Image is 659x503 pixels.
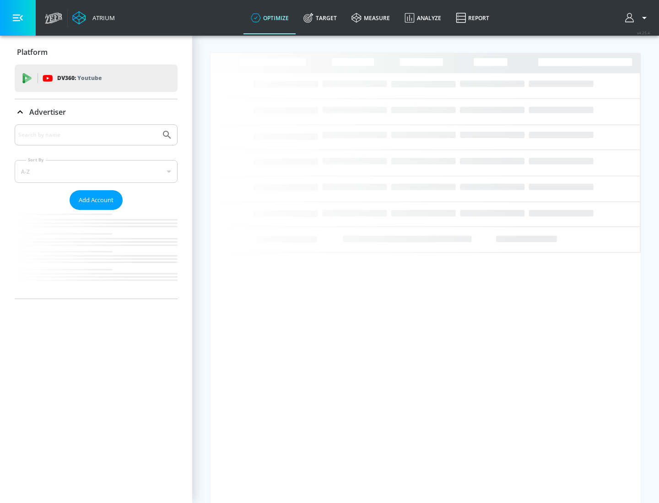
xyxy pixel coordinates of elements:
[17,47,48,57] p: Platform
[18,129,157,141] input: Search by name
[77,73,102,83] p: Youtube
[448,1,497,34] a: Report
[397,1,448,34] a: Analyze
[243,1,296,34] a: optimize
[29,107,66,117] p: Advertiser
[26,157,46,163] label: Sort By
[296,1,344,34] a: Target
[57,73,102,83] p: DV360:
[15,99,178,125] div: Advertiser
[89,14,115,22] div: Atrium
[15,64,178,92] div: DV360: Youtube
[344,1,397,34] a: measure
[72,11,115,25] a: Atrium
[15,160,178,183] div: A-Z
[15,124,178,299] div: Advertiser
[70,190,123,210] button: Add Account
[15,39,178,65] div: Platform
[637,30,650,35] span: v 4.25.4
[79,195,113,205] span: Add Account
[15,210,178,299] nav: list of Advertiser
